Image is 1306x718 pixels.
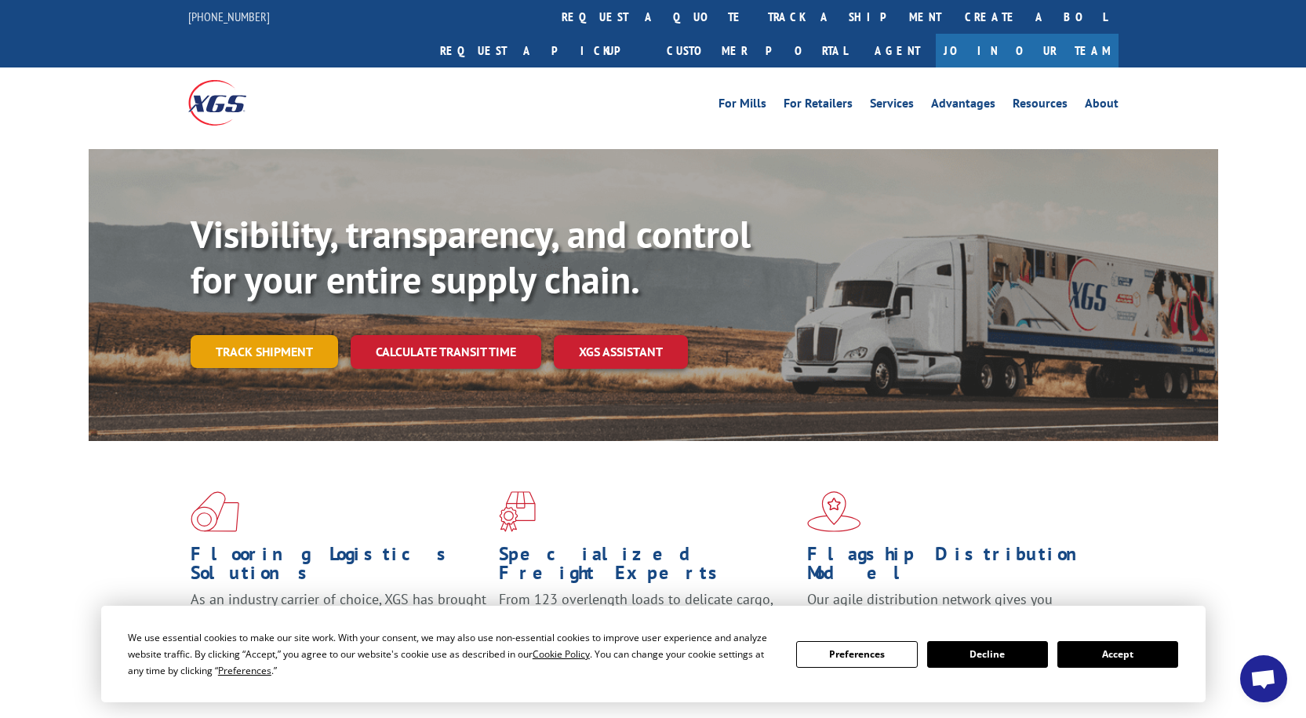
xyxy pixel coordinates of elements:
div: We use essential cookies to make our site work. With your consent, we may also use non-essential ... [128,629,777,679]
a: Agent [859,34,936,67]
button: Preferences [796,641,917,668]
a: Resources [1013,97,1068,115]
img: xgs-icon-focused-on-flooring-red [499,491,536,532]
a: Advantages [931,97,995,115]
a: Request a pickup [428,34,655,67]
span: Cookie Policy [533,647,590,661]
img: xgs-icon-flagship-distribution-model-red [807,491,861,532]
b: Visibility, transparency, and control for your entire supply chain. [191,210,751,304]
a: Services [870,97,914,115]
p: From 123 overlength loads to delicate cargo, our experienced staff knows the best way to move you... [499,590,795,660]
h1: Flooring Logistics Solutions [191,545,487,590]
img: xgs-icon-total-supply-chain-intelligence-red [191,491,239,532]
a: Join Our Team [936,34,1119,67]
a: About [1085,97,1119,115]
a: For Mills [718,97,766,115]
a: Open chat [1240,655,1287,702]
h1: Flagship Distribution Model [807,545,1104,590]
a: Calculate transit time [351,335,541,369]
a: XGS ASSISTANT [554,335,688,369]
a: Track shipment [191,335,338,368]
span: Our agile distribution network gives you nationwide inventory management on demand. [807,590,1096,627]
button: Decline [927,641,1048,668]
a: Customer Portal [655,34,859,67]
span: As an industry carrier of choice, XGS has brought innovation and dedication to flooring logistics... [191,590,486,646]
div: Cookie Consent Prompt [101,606,1206,702]
span: Preferences [218,664,271,677]
h1: Specialized Freight Experts [499,545,795,590]
a: [PHONE_NUMBER] [188,9,270,24]
button: Accept [1057,641,1178,668]
a: For Retailers [784,97,853,115]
